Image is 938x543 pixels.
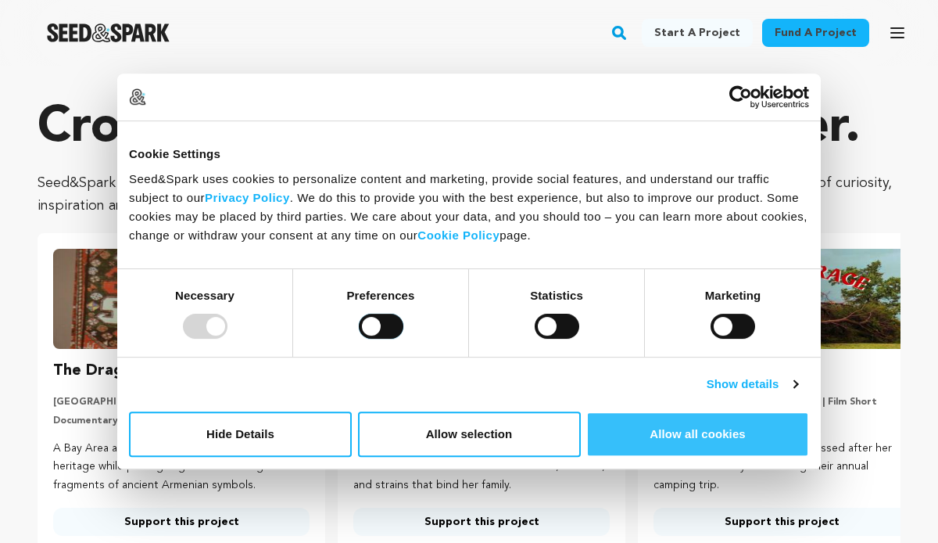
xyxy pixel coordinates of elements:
[53,508,310,536] a: Support this project
[53,249,310,349] img: The Dragon Under Our Feet image
[129,88,146,106] img: logo
[530,289,583,302] strong: Statistics
[347,289,415,302] strong: Preferences
[707,375,797,394] a: Show details
[53,358,267,383] h3: The Dragon Under Our Feet
[417,228,499,242] a: Cookie Policy
[175,289,234,302] strong: Necessary
[672,85,809,109] a: Usercentrics Cookiebot - opens in a new window
[38,172,900,218] p: Seed&Spark is where creators and audiences work together to bring incredible new projects to life...
[53,415,310,427] p: Documentary, Experimental
[129,412,352,457] button: Hide Details
[705,289,761,302] strong: Marketing
[53,396,310,408] p: [GEOGRAPHIC_DATA], [US_STATE] | Film Feature
[586,412,809,457] button: Allow all cookies
[653,508,910,536] a: Support this project
[353,508,610,536] a: Support this project
[47,23,170,42] img: Seed&Spark Logo Dark Mode
[53,440,310,495] p: A Bay Area artist reconnects with her Armenian heritage while piecing together stained glass frag...
[129,145,809,164] div: Cookie Settings
[762,19,869,47] a: Fund a project
[642,19,753,47] a: Start a project
[129,170,809,245] div: Seed&Spark uses cookies to personalize content and marketing, provide social features, and unders...
[38,97,900,160] p: Crowdfunding that .
[358,412,581,457] button: Allow selection
[47,23,170,42] a: Seed&Spark Homepage
[205,191,290,204] a: Privacy Policy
